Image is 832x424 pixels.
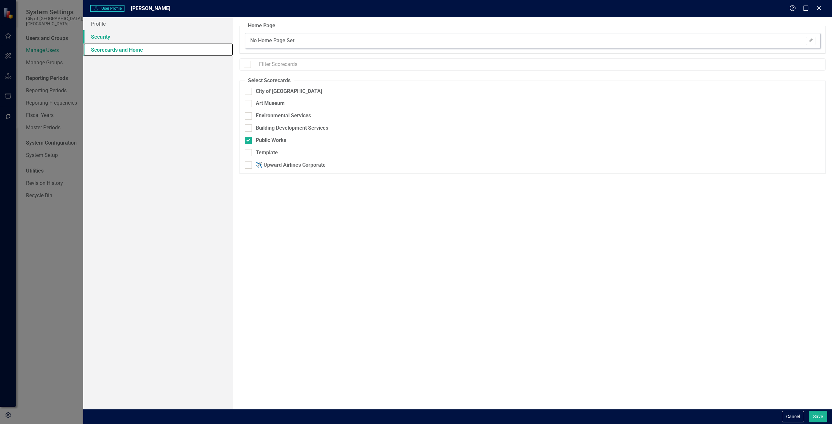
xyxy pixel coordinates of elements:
legend: Home Page [245,22,279,30]
a: Security [83,30,233,43]
div: City of [GEOGRAPHIC_DATA] [256,88,322,95]
div: No Home Page Set [250,37,294,45]
button: Please Save To Continue [806,37,815,45]
div: Template [256,149,278,157]
div: Building Development Services [256,124,328,132]
a: Profile [83,17,233,30]
button: Save [809,411,827,422]
span: User Profile [90,5,124,12]
div: Environmental Services [256,112,311,120]
a: Scorecards and Home [83,43,233,56]
span: [PERSON_NAME] [131,5,170,11]
div: Public Works [256,137,286,144]
button: Cancel [782,411,804,422]
legend: Select Scorecards [245,77,294,84]
input: Filter Scorecards [255,58,825,71]
div: Art Museum [256,100,285,107]
div: ✈️ Upward Airlines Corporate [256,161,326,169]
